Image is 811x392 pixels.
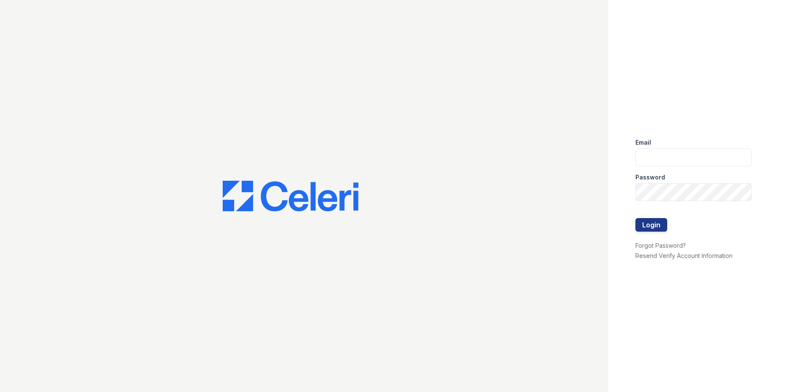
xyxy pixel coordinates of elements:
[635,252,733,259] a: Resend Verify Account Information
[635,138,651,147] label: Email
[635,218,667,232] button: Login
[635,242,686,249] a: Forgot Password?
[635,173,665,182] label: Password
[223,181,358,211] img: CE_Logo_Blue-a8612792a0a2168367f1c8372b55b34899dd931a85d93a1a3d3e32e68fde9ad4.png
